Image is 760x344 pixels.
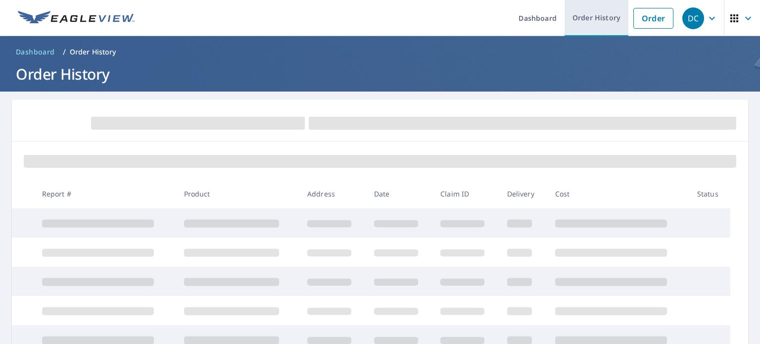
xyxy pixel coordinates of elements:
th: Status [689,179,730,208]
th: Claim ID [432,179,499,208]
div: DC [682,7,704,29]
span: Dashboard [16,47,55,57]
th: Address [299,179,366,208]
th: Delivery [499,179,547,208]
th: Product [176,179,300,208]
img: EV Logo [18,11,135,26]
li: / [63,46,66,58]
h1: Order History [12,64,748,84]
th: Cost [547,179,689,208]
nav: breadcrumb [12,44,748,60]
p: Order History [70,47,116,57]
th: Report # [34,179,176,208]
a: Order [633,8,673,29]
a: Dashboard [12,44,59,60]
th: Date [366,179,433,208]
